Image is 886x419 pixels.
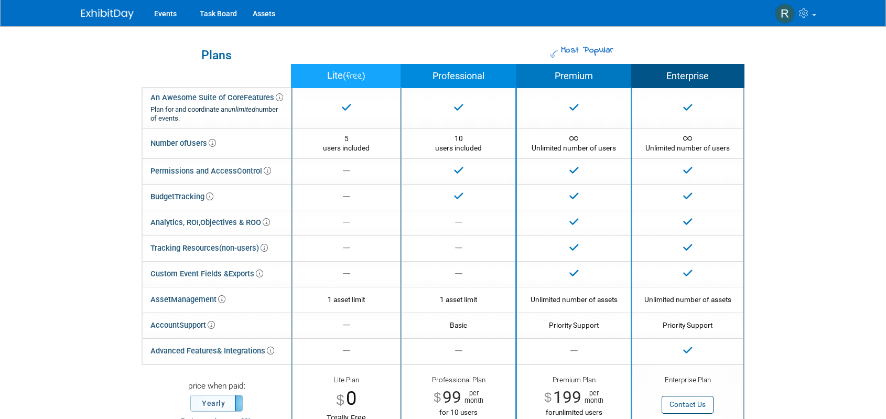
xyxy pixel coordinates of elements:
[434,391,441,404] span: $
[179,320,215,330] span: Support
[544,391,552,404] span: $
[150,218,200,227] span: Analytics, ROI,
[553,388,581,407] span: 199
[516,65,632,88] th: Premium
[191,395,242,411] label: Yearly
[343,71,346,81] span: (
[409,320,507,330] div: Basic
[244,93,283,102] span: Features
[409,408,507,417] div: for 10 users
[150,189,213,205] div: Budget
[581,390,603,404] span: per month
[546,409,555,416] span: for
[550,50,558,58] img: Most Popular
[175,192,213,201] span: Tracking
[147,49,286,61] div: Plans
[300,134,392,153] div: 5 users included
[525,320,623,330] div: Priority Support
[632,65,744,88] th: Enterprise
[336,393,344,407] span: $
[150,164,271,179] div: Permissions and Access
[171,295,225,304] span: Management
[187,138,216,148] span: Users
[559,44,614,57] span: Most Popular
[662,396,714,413] button: Contact Us
[150,241,268,256] div: Tracking Resources
[442,388,461,407] span: 99
[217,346,274,356] span: & Integrations
[409,134,507,153] div: 10 users included
[300,375,392,386] div: Lite Plan
[532,134,616,152] span: Unlimited number of users
[150,266,263,282] div: Custom Event Fields &
[525,295,623,304] div: Unlimited number of assets
[150,93,283,123] div: An Awesome Suite of Core
[292,65,401,88] th: Lite
[525,408,623,417] div: unlimited users
[300,295,392,304] div: 1 asset limit
[640,320,735,330] div: Priority Support
[237,166,271,176] span: Control
[346,387,356,410] span: 0
[150,381,283,395] div: price when paid:
[81,9,134,19] img: ExhibitDay
[362,71,365,81] span: )
[150,105,283,123] div: Plan for and coordinate an number of events.
[150,215,270,230] div: Objectives & ROO
[150,136,216,151] div: Number of
[150,292,225,307] div: Asset
[640,295,735,304] div: Unlimited number of assets
[150,318,215,333] div: Account
[401,65,516,88] th: Professional
[525,375,623,388] div: Premium Plan
[409,375,507,388] div: Professional Plan
[645,134,730,152] span: Unlimited number of users
[775,4,795,24] img: Randy Stewart
[219,243,268,253] span: (non-users)
[346,69,362,83] span: free
[150,343,274,359] div: Advanced Features
[228,105,255,113] i: unlimited
[409,295,507,304] div: 1 asset limit
[640,375,735,386] div: Enterprise Plan
[461,390,483,404] span: per month
[229,269,263,278] span: Exports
